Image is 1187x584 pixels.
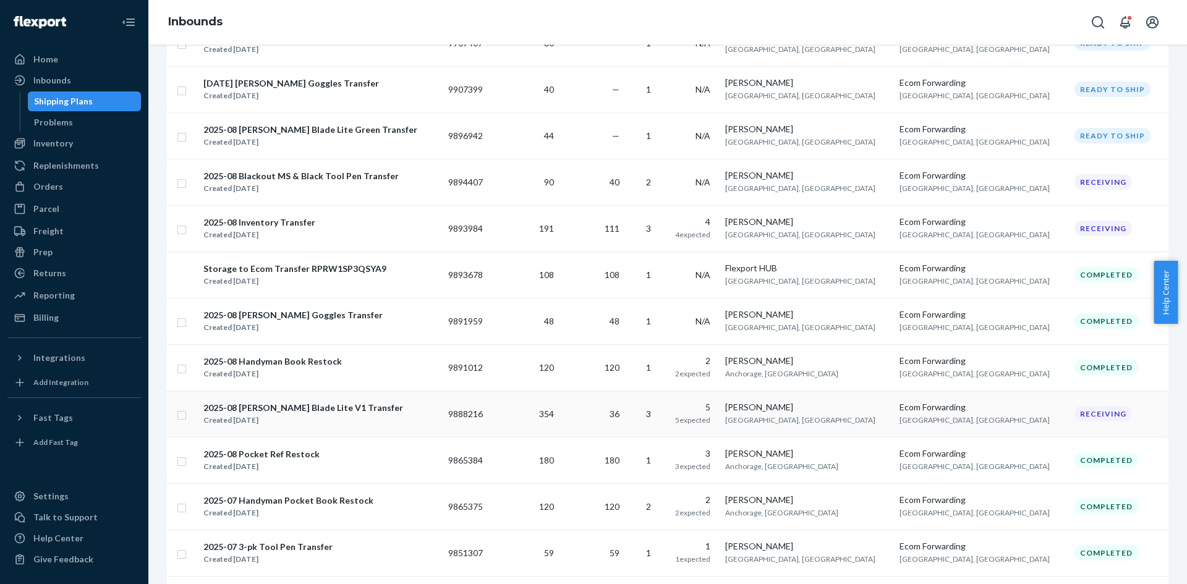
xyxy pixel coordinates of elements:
[675,462,710,471] span: 3 expected
[666,401,710,413] div: 5
[900,137,1050,146] span: [GEOGRAPHIC_DATA], [GEOGRAPHIC_DATA]
[725,91,875,100] span: [GEOGRAPHIC_DATA], [GEOGRAPHIC_DATA]
[1074,406,1132,421] div: Receiving
[666,494,710,506] div: 2
[33,74,71,87] div: Inbounds
[443,530,492,576] td: 9851307
[443,159,492,205] td: 9894407
[725,230,875,239] span: [GEOGRAPHIC_DATA], [GEOGRAPHIC_DATA]
[900,308,1064,321] div: Ecom Forwarding
[539,223,554,234] span: 191
[900,276,1050,286] span: [GEOGRAPHIC_DATA], [GEOGRAPHIC_DATA]
[7,549,141,569] button: Give Feedback
[725,77,890,89] div: [PERSON_NAME]
[33,267,66,279] div: Returns
[725,169,890,182] div: [PERSON_NAME]
[33,159,99,172] div: Replenishments
[443,437,492,483] td: 9865384
[900,355,1064,367] div: Ecom Forwarding
[203,368,342,380] div: Created [DATE]
[7,156,141,176] a: Replenishments
[1074,174,1132,190] div: Receiving
[646,316,651,326] span: 1
[605,223,619,234] span: 111
[7,373,141,392] a: Add Integration
[443,205,492,252] td: 9893984
[900,415,1050,425] span: [GEOGRAPHIC_DATA], [GEOGRAPHIC_DATA]
[7,263,141,283] a: Returns
[33,137,73,150] div: Inventory
[7,242,141,262] a: Prep
[900,91,1050,100] span: [GEOGRAPHIC_DATA], [GEOGRAPHIC_DATA]
[7,177,141,197] a: Orders
[1113,10,1138,35] button: Open notifications
[725,540,890,552] div: [PERSON_NAME]
[203,309,383,321] div: 2025-08 [PERSON_NAME] Goggles Transfer
[544,130,554,141] span: 44
[539,455,554,465] span: 180
[7,433,141,452] a: Add Fast Tag
[539,408,554,419] span: 354
[666,447,710,460] div: 3
[605,362,619,373] span: 120
[443,483,492,530] td: 9865375
[900,494,1064,506] div: Ecom Forwarding
[725,415,875,425] span: [GEOGRAPHIC_DATA], [GEOGRAPHIC_DATA]
[539,501,554,512] span: 120
[203,460,320,473] div: Created [DATE]
[7,221,141,241] a: Freight
[725,462,838,471] span: Anchorage, [GEOGRAPHIC_DATA]
[900,554,1050,564] span: [GEOGRAPHIC_DATA], [GEOGRAPHIC_DATA]
[900,123,1064,135] div: Ecom Forwarding
[203,90,379,102] div: Created [DATE]
[1154,261,1178,324] button: Help Center
[610,548,619,558] span: 59
[203,263,386,275] div: Storage to Ecom Transfer RPRW1SP3QSYA9
[203,275,386,287] div: Created [DATE]
[725,494,890,506] div: [PERSON_NAME]
[7,348,141,368] button: Integrations
[443,252,492,298] td: 9893678
[612,84,619,95] span: —
[203,124,417,136] div: 2025-08 [PERSON_NAME] Blade Lite Green Transfer
[646,223,651,234] span: 3
[443,112,492,159] td: 9896942
[900,323,1050,332] span: [GEOGRAPHIC_DATA], [GEOGRAPHIC_DATA]
[203,77,379,90] div: [DATE] [PERSON_NAME] Goggles Transfer
[900,230,1050,239] span: [GEOGRAPHIC_DATA], [GEOGRAPHIC_DATA]
[34,95,93,108] div: Shipping Plans
[696,130,710,141] span: N/A
[33,246,53,258] div: Prep
[725,276,875,286] span: [GEOGRAPHIC_DATA], [GEOGRAPHIC_DATA]
[696,316,710,326] span: N/A
[646,548,651,558] span: 1
[544,548,554,558] span: 59
[544,84,554,95] span: 40
[646,269,651,280] span: 1
[646,177,651,187] span: 2
[33,311,59,324] div: Billing
[725,323,875,332] span: [GEOGRAPHIC_DATA], [GEOGRAPHIC_DATA]
[1074,128,1151,143] div: Ready to ship
[7,507,141,527] a: Talk to Support
[725,401,890,413] div: [PERSON_NAME]
[544,177,554,187] span: 90
[900,44,1050,54] span: [GEOGRAPHIC_DATA], [GEOGRAPHIC_DATA]
[900,169,1064,182] div: Ecom Forwarding
[203,182,399,195] div: Created [DATE]
[725,216,890,228] div: [PERSON_NAME]
[675,554,710,564] span: 1 expected
[203,507,373,519] div: Created [DATE]
[725,308,890,321] div: [PERSON_NAME]
[696,177,710,187] span: N/A
[34,116,73,129] div: Problems
[666,355,710,367] div: 2
[1074,82,1151,97] div: Ready to ship
[1140,10,1165,35] button: Open account menu
[443,344,492,391] td: 9891012
[1074,545,1138,561] div: Completed
[666,216,710,228] div: 4
[28,91,142,111] a: Shipping Plans
[900,262,1064,274] div: Ecom Forwarding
